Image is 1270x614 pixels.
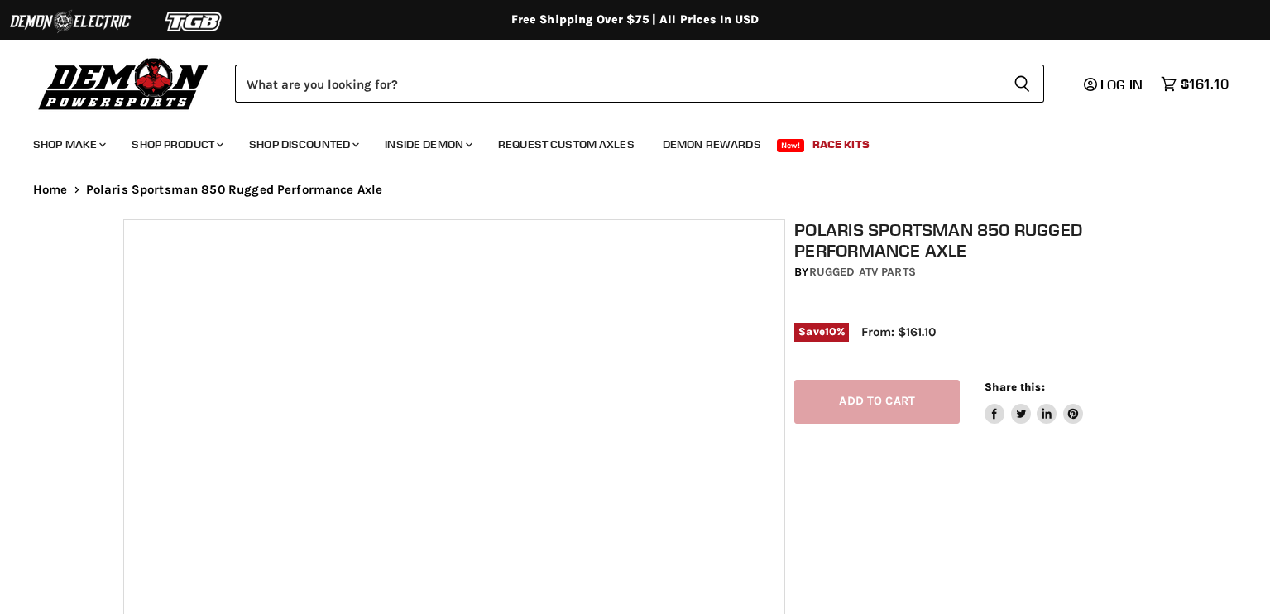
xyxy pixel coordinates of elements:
[132,6,256,37] img: TGB Logo 2
[21,127,116,161] a: Shop Make
[1181,76,1229,92] span: $161.10
[1153,72,1237,96] a: $161.10
[794,219,1156,261] h1: Polaris Sportsman 850 Rugged Performance Axle
[33,183,68,197] a: Home
[1076,77,1153,92] a: Log in
[985,380,1083,424] aside: Share this:
[119,127,233,161] a: Shop Product
[794,263,1156,281] div: by
[86,183,383,197] span: Polaris Sportsman 850 Rugged Performance Axle
[1000,65,1044,103] button: Search
[800,127,882,161] a: Race Kits
[825,325,836,338] span: 10
[235,65,1044,103] form: Product
[237,127,369,161] a: Shop Discounted
[650,127,774,161] a: Demon Rewards
[794,323,849,341] span: Save %
[372,127,482,161] a: Inside Demon
[33,54,214,113] img: Demon Powersports
[235,65,1000,103] input: Search
[21,121,1224,161] ul: Main menu
[861,324,936,339] span: From: $161.10
[777,139,805,152] span: New!
[486,127,647,161] a: Request Custom Axles
[809,265,916,279] a: Rugged ATV Parts
[985,381,1044,393] span: Share this:
[8,6,132,37] img: Demon Electric Logo 2
[1100,76,1143,93] span: Log in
